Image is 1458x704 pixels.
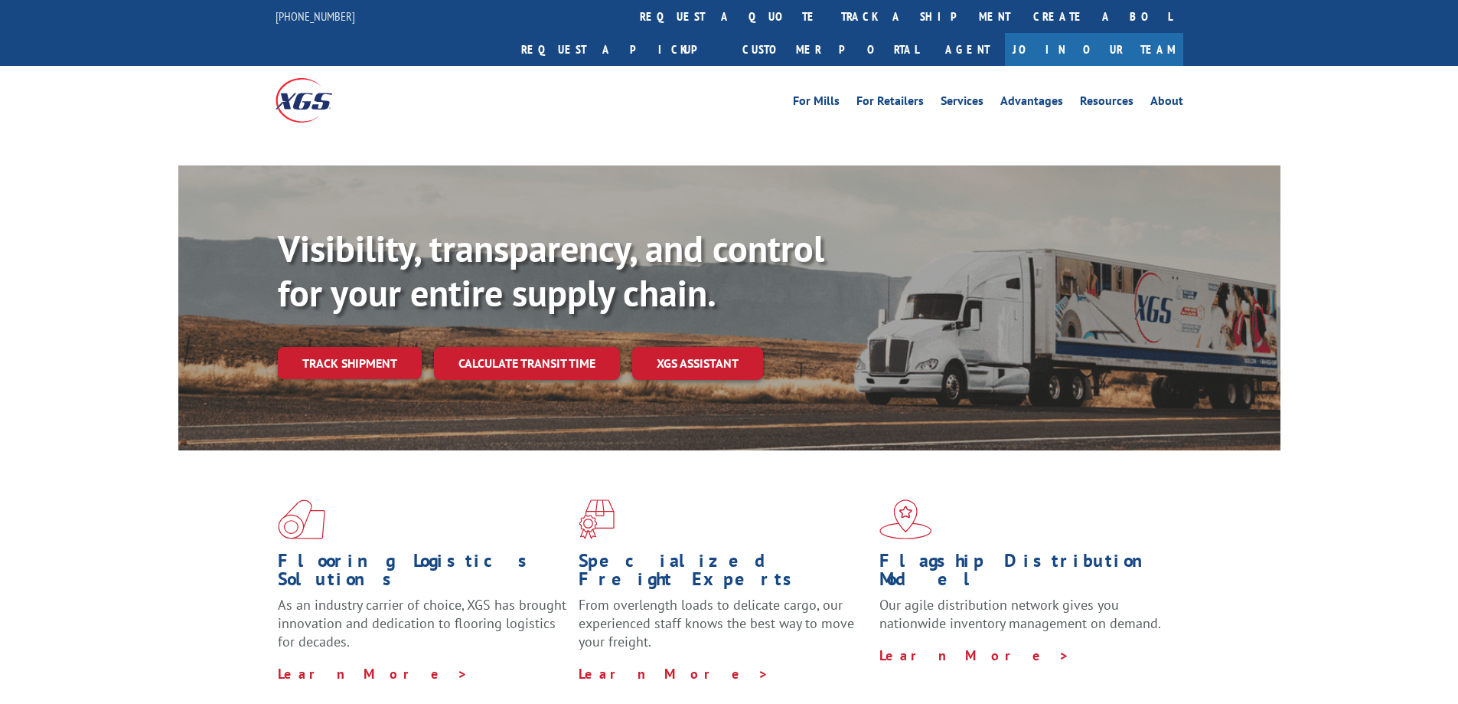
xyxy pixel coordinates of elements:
[793,95,840,112] a: For Mills
[1005,33,1183,66] a: Join Our Team
[1000,95,1063,112] a: Advantages
[510,33,731,66] a: Request a pickup
[879,552,1169,596] h1: Flagship Distribution Model
[579,596,868,664] p: From overlength loads to delicate cargo, our experienced staff knows the best way to move your fr...
[632,347,763,380] a: XGS ASSISTANT
[276,8,355,24] a: [PHONE_NUMBER]
[278,499,325,539] img: xgs-icon-total-supply-chain-intelligence-red
[879,596,1161,632] span: Our agile distribution network gives you nationwide inventory management on demand.
[579,552,868,596] h1: Specialized Freight Experts
[278,552,567,596] h1: Flooring Logistics Solutions
[278,224,824,316] b: Visibility, transparency, and control for your entire supply chain.
[1150,95,1183,112] a: About
[731,33,930,66] a: Customer Portal
[278,596,566,650] span: As an industry carrier of choice, XGS has brought innovation and dedication to flooring logistics...
[579,499,615,539] img: xgs-icon-focused-on-flooring-red
[1080,95,1133,112] a: Resources
[579,665,769,683] a: Learn More >
[930,33,1005,66] a: Agent
[879,499,932,539] img: xgs-icon-flagship-distribution-model-red
[879,647,1070,664] a: Learn More >
[856,95,924,112] a: For Retailers
[278,665,468,683] a: Learn More >
[434,347,620,380] a: Calculate transit time
[941,95,983,112] a: Services
[278,347,422,379] a: Track shipment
